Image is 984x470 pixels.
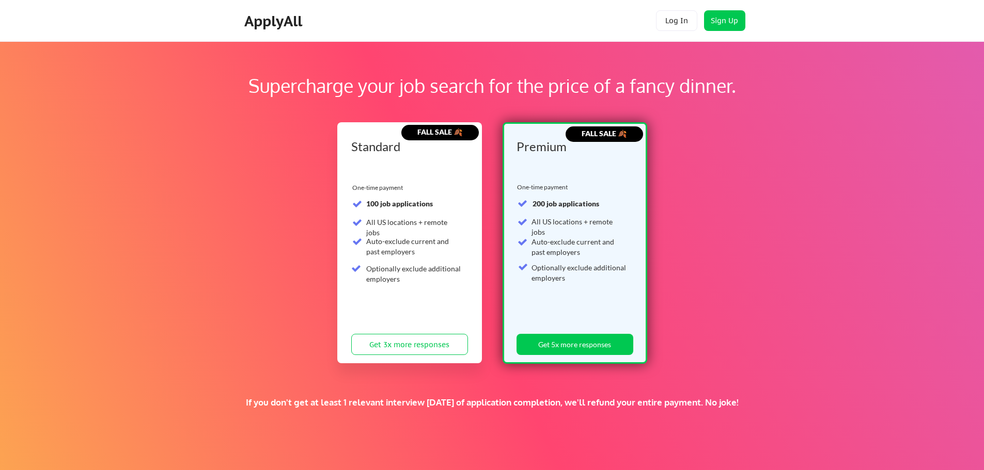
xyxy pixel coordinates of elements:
div: All US locations + remote jobs [532,217,627,237]
button: Get 3x more responses [351,334,468,355]
div: Standard [351,140,464,153]
div: Auto-exclude current and past employers [532,237,627,257]
div: Supercharge your job search for the price of a fancy dinner. [66,72,918,100]
strong: FALL SALE 🍂 [582,129,627,138]
div: If you don't get at least 1 relevant interview [DATE] of application completion, we'll refund you... [179,397,805,408]
strong: 200 job applications [533,199,599,208]
div: Premium [517,140,630,153]
div: One-time payment [517,183,571,191]
button: Sign Up [704,10,745,31]
button: Get 5x more responses [517,334,633,355]
div: One-time payment [352,184,406,192]
div: Optionally exclude additional employers [366,264,462,284]
strong: FALL SALE 🍂 [417,127,462,136]
div: Auto-exclude current and past employers [366,236,462,256]
div: Optionally exclude additional employers [532,263,627,283]
button: Log In [656,10,697,31]
div: ApplyAll [244,12,305,30]
strong: 100 job applications [366,199,433,208]
div: All US locations + remote jobs [366,217,462,237]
